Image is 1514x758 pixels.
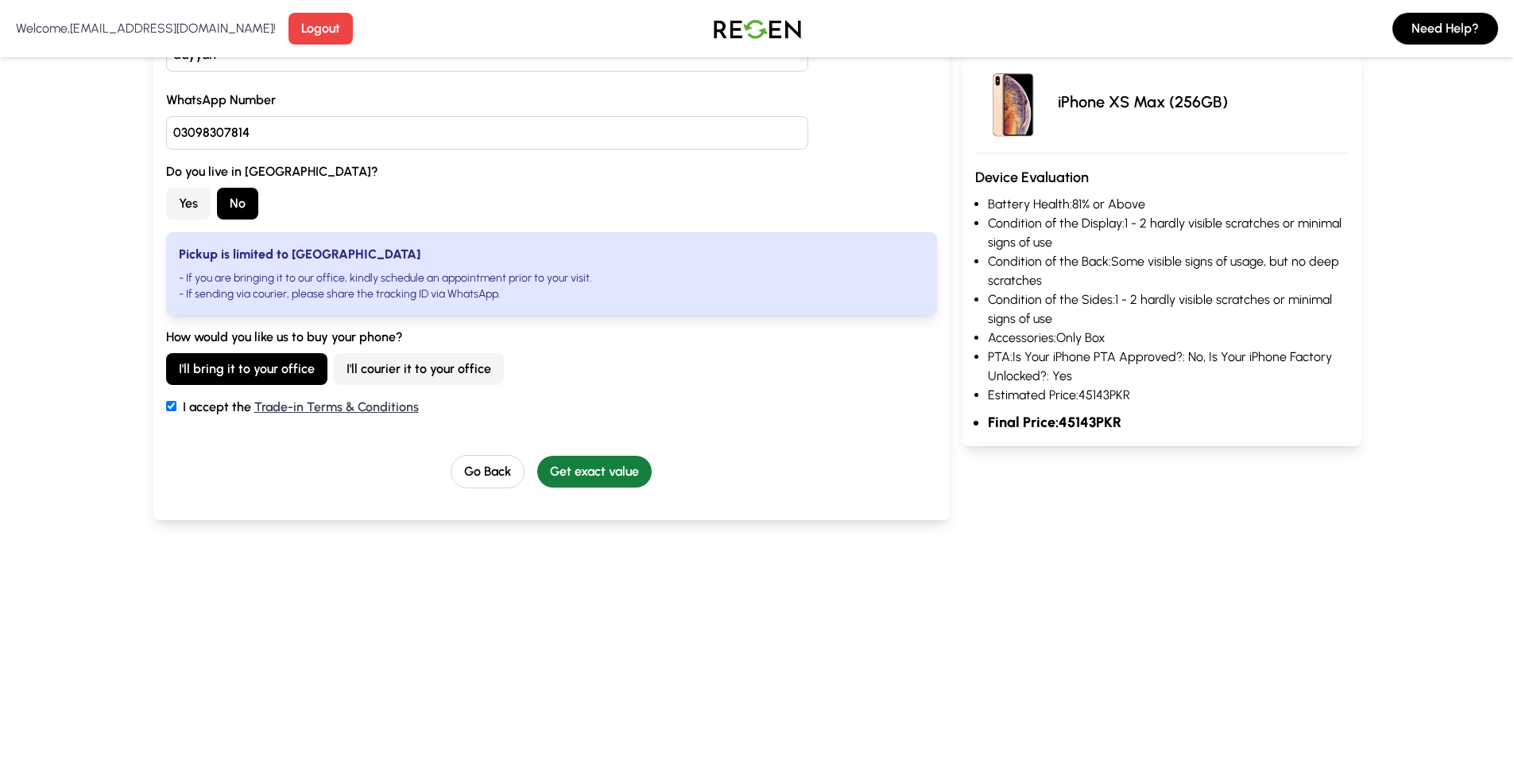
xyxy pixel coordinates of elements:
[166,91,938,110] label: WhatsApp Number
[166,328,938,347] label: How would you like us to buy your phone?
[988,214,1348,252] li: Condition of the Display: 1 - 2 hardly visible scratches or minimal signs of use
[166,162,938,181] label: Do you live in [GEOGRAPHIC_DATA]?
[988,411,1348,433] li: Final Price: 45143 PKR
[451,455,525,488] button: Go Back
[537,456,652,488] button: Get exact value
[975,64,1051,140] img: iPhone XS Max
[166,401,176,411] input: I accept the Trade-in Terms & Conditions
[988,252,1348,290] li: Condition of the Back: Some visible signs of usage, but no deep scratches
[288,13,353,45] button: Logout
[702,6,813,51] img: Logo
[988,195,1348,214] li: Battery Health: 81% or Above
[988,328,1348,348] li: Accessories: Only Box
[217,188,258,220] button: No
[16,19,276,38] p: Welcome, [EMAIL_ADDRESS][DOMAIN_NAME] !
[1058,91,1228,113] p: iPhone XS Max (256GB)
[975,166,1348,189] h3: Device Evaluation
[179,247,420,262] strong: Pickup is limited to [GEOGRAPHIC_DATA]
[179,270,925,286] li: - If you are bringing it to our office, kindly schedule an appointment prior to your visit.
[988,290,1348,328] li: Condition of the Sides: 1 - 2 hardly visible scratches or minimal signs of use
[334,353,504,385] button: I'll courier it to your office
[166,398,938,417] label: I accept the
[179,286,925,302] li: - If sending via courier, please share the tracking ID via WhatsApp.
[166,188,211,220] button: Yes
[988,348,1348,386] li: PTA: Is Your iPhone PTA Approved?: No, Is Your iPhone Factory Unlocked?: Yes
[988,386,1348,405] li: Estimated Price: 45143 PKR
[254,399,419,414] a: Trade-in Terms & Conditions
[166,116,809,150] input: (03XXXXXXXXX)
[166,353,327,385] button: I'll bring it to your office
[1392,13,1498,45] button: Need Help?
